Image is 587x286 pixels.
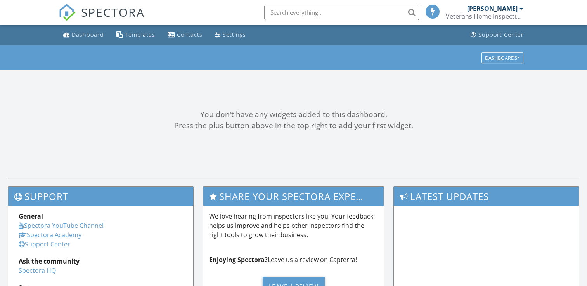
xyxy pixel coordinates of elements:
[72,31,104,38] div: Dashboard
[81,4,145,20] span: SPECTORA
[59,4,76,21] img: The Best Home Inspection Software - Spectora
[468,28,527,42] a: Support Center
[19,266,56,275] a: Spectora HQ
[19,257,183,266] div: Ask the community
[19,240,70,248] a: Support Center
[264,5,419,20] input: Search everything...
[60,28,107,42] a: Dashboard
[8,187,193,206] h3: Support
[394,187,579,206] h3: Latest Updates
[481,52,523,63] button: Dashboards
[8,120,579,131] div: Press the plus button above in the top right to add your first widget.
[164,28,206,42] a: Contacts
[223,31,246,38] div: Settings
[209,255,378,264] p: Leave us a review on Capterra!
[467,5,518,12] div: [PERSON_NAME]
[19,221,104,230] a: Spectora YouTube Channel
[113,28,158,42] a: Templates
[446,12,523,20] div: Veterans Home Inspection
[203,187,384,206] h3: Share Your Spectora Experience
[19,212,43,221] strong: General
[125,31,155,38] div: Templates
[478,31,524,38] div: Support Center
[177,31,203,38] div: Contacts
[209,212,378,239] p: We love hearing from inspectors like you! Your feedback helps us improve and helps other inspecto...
[19,231,81,239] a: Spectora Academy
[59,10,145,27] a: SPECTORA
[485,55,520,60] div: Dashboards
[212,28,249,42] a: Settings
[209,255,268,264] strong: Enjoying Spectora?
[8,109,579,120] div: You don't have any widgets added to this dashboard.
